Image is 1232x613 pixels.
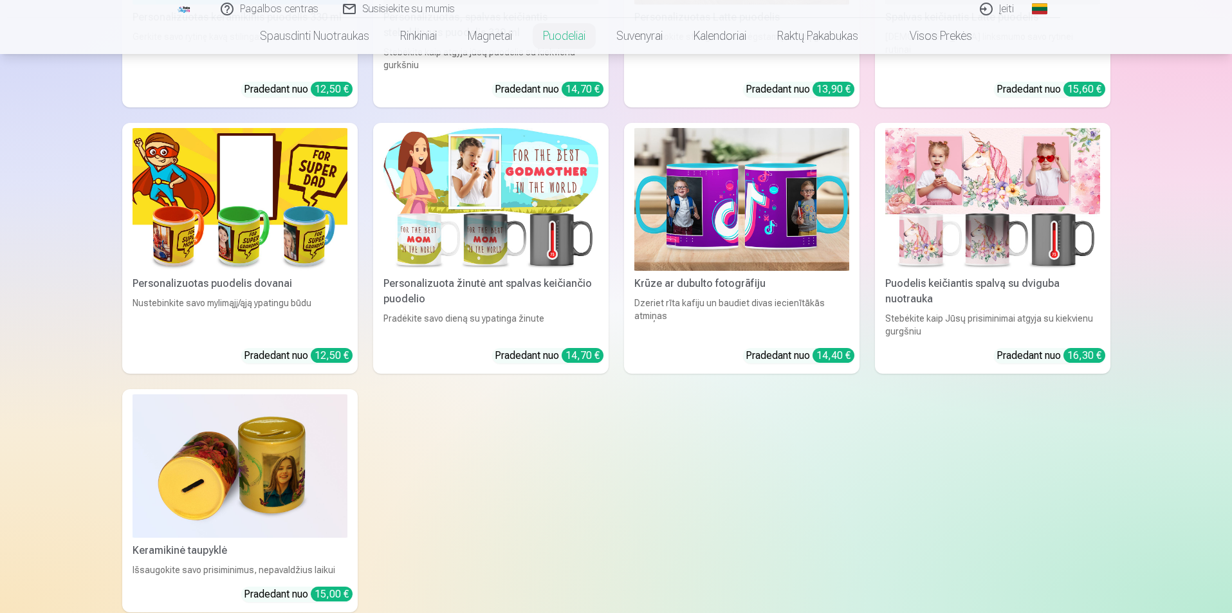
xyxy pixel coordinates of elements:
[385,18,452,54] a: Rinkiniai
[624,123,860,374] a: Krūze ar dubulto fotogrāfijuKrūze ar dubulto fotogrāfijuDzeriet rīta kafiju un baudiet divas ieci...
[997,348,1105,363] div: Pradedant nuo
[746,348,854,363] div: Pradedant nuo
[562,82,603,96] div: 14,70 €
[762,18,874,54] a: Raktų pakabukas
[311,82,353,96] div: 12,50 €
[880,276,1105,307] div: Puodelis keičiantis spalvą su dviguba nuotrauka
[997,82,1105,97] div: Pradedant nuo
[311,587,353,601] div: 15,00 €
[874,18,988,54] a: Visos prekės
[244,82,353,97] div: Pradedant nuo
[127,563,353,576] div: Išsaugokite savo prisiminimus, nepavaldžius laikui
[311,348,353,363] div: 12,50 €
[378,312,603,338] div: Pradėkite savo dieną su ypatinga žinute
[528,18,601,54] a: Puodeliai
[885,128,1100,271] img: Puodelis keičiantis spalvą su dviguba nuotrauka
[133,128,347,271] img: Personalizuotas puodelis dovanai
[244,18,385,54] a: Spausdinti nuotraukas
[1063,348,1105,363] div: 16,30 €
[378,276,603,307] div: Personalizuota žinutė ant spalvas keičiančio puodelio
[127,543,353,558] div: Keramikinė taupyklė
[122,123,358,374] a: Personalizuotas puodelis dovanaiPersonalizuotas puodelis dovanaiNustebinkite savo mylimąjį/ąją yp...
[813,82,854,96] div: 13,90 €
[880,312,1105,338] div: Stebėkite kaip Jūsų prisiminimai atgyja su kiekvienu gurgšniu
[601,18,678,54] a: Suvenyrai
[244,348,353,363] div: Pradedant nuo
[746,82,854,97] div: Pradedant nuo
[383,128,598,271] img: Personalizuota žinutė ant spalvas keičiančio puodelio
[495,348,603,363] div: Pradedant nuo
[562,348,603,363] div: 14,70 €
[127,297,353,338] div: Nustebinkite savo mylimąjį/ąją ypatingu būdu
[678,18,762,54] a: Kalendoriai
[373,123,609,374] a: Personalizuota žinutė ant spalvas keičiančio puodelioPersonalizuota žinutė ant spalvas keičiančio...
[133,394,347,538] img: Keramikinė taupyklė
[122,389,358,612] a: Keramikinė taupyklėKeramikinė taupyklėIšsaugokite savo prisiminimus, nepavaldžius laikuiPradedant...
[495,82,603,97] div: Pradedant nuo
[629,276,854,291] div: Krūze ar dubulto fotogrāfiju
[244,587,353,602] div: Pradedant nuo
[875,123,1110,374] a: Puodelis keičiantis spalvą su dviguba nuotraukaPuodelis keičiantis spalvą su dviguba nuotraukaSte...
[378,46,603,71] div: Stebėkite kaip atgyja jūsų puodelis su kiekvienu gurkšniu
[1063,82,1105,96] div: 15,60 €
[178,5,192,13] img: /fa2
[452,18,528,54] a: Magnetai
[127,276,353,291] div: Personalizuotas puodelis dovanai
[629,297,854,338] div: Dzeriet rīta kafiju un baudiet divas iecienītākās atmiņas
[813,348,854,363] div: 14,40 €
[634,128,849,271] img: Krūze ar dubulto fotogrāfiju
